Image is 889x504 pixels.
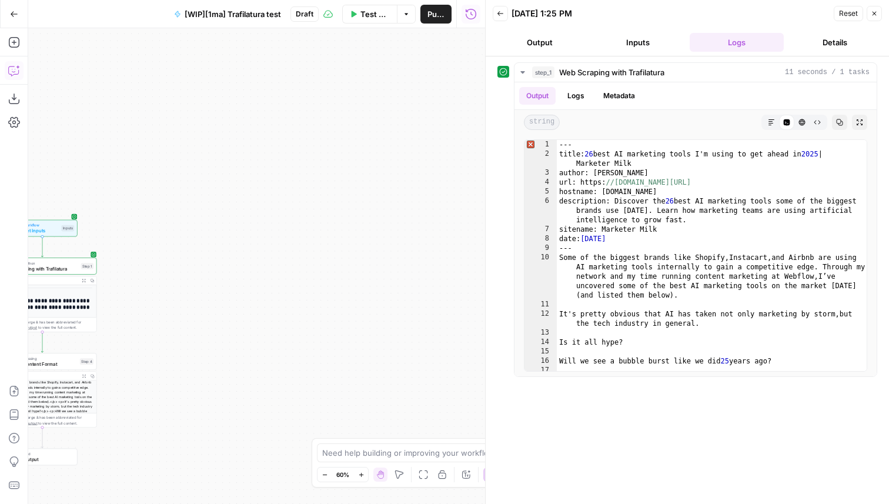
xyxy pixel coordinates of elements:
button: Inputs [591,33,686,52]
div: Step 1 [81,263,93,269]
button: Details [788,33,883,52]
span: Web Scraping with Trafilatura [559,66,664,78]
div: 15 [524,347,557,356]
span: Draft [296,9,313,19]
span: Set Inputs [24,227,58,234]
span: Web Scraping with Trafilatura [5,265,78,272]
span: Run Code · Python [5,260,78,266]
span: Reset [839,8,858,19]
div: 17 [524,366,557,375]
div: 8 [524,234,557,243]
button: Output [519,87,556,105]
span: Convert Content Format [5,361,77,368]
span: Error, read annotations row 1 [524,140,535,149]
span: Output [24,456,71,463]
button: Logs [560,87,591,105]
div: 2 [524,149,557,168]
span: Workflow [24,222,58,228]
div: 10 [524,253,557,300]
div: Inputs [61,225,74,232]
span: Publish [427,8,444,20]
div: 16 [524,356,557,366]
div: 3 [524,168,557,178]
span: step_1 [532,66,554,78]
button: Logs [690,33,784,52]
g: Edge from step_4 to end [41,428,44,448]
button: Test Workflow [342,5,397,24]
button: Publish [420,5,452,24]
div: 7 [524,225,557,234]
g: Edge from step_1 to step_4 [41,332,44,353]
button: Reset [834,6,863,21]
span: Test Workflow [360,8,390,20]
button: 11 seconds / 1 tasks [514,63,877,82]
div: 6 [524,196,557,225]
div: Step 4 [80,358,93,365]
button: [WIP][1ma] Trafilatura test [167,5,288,24]
span: End [24,451,71,457]
span: 11 seconds / 1 tasks [785,67,870,78]
g: Edge from start to step_1 [41,236,44,257]
div: 9 [524,243,557,253]
div: 11 seconds / 1 tasks [514,82,877,376]
div: 14 [524,338,557,347]
span: [WIP][1ma] Trafilatura test [185,8,281,20]
span: 60% [336,470,349,479]
div: 4 [524,178,557,187]
div: 12 [524,309,557,328]
button: Metadata [596,87,642,105]
div: 11 [524,300,557,309]
button: Output [493,33,587,52]
span: Content Processing [5,356,77,362]
div: 13 [524,328,557,338]
div: 1 [524,140,557,149]
div: 5 [524,187,557,196]
span: string [524,115,560,130]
